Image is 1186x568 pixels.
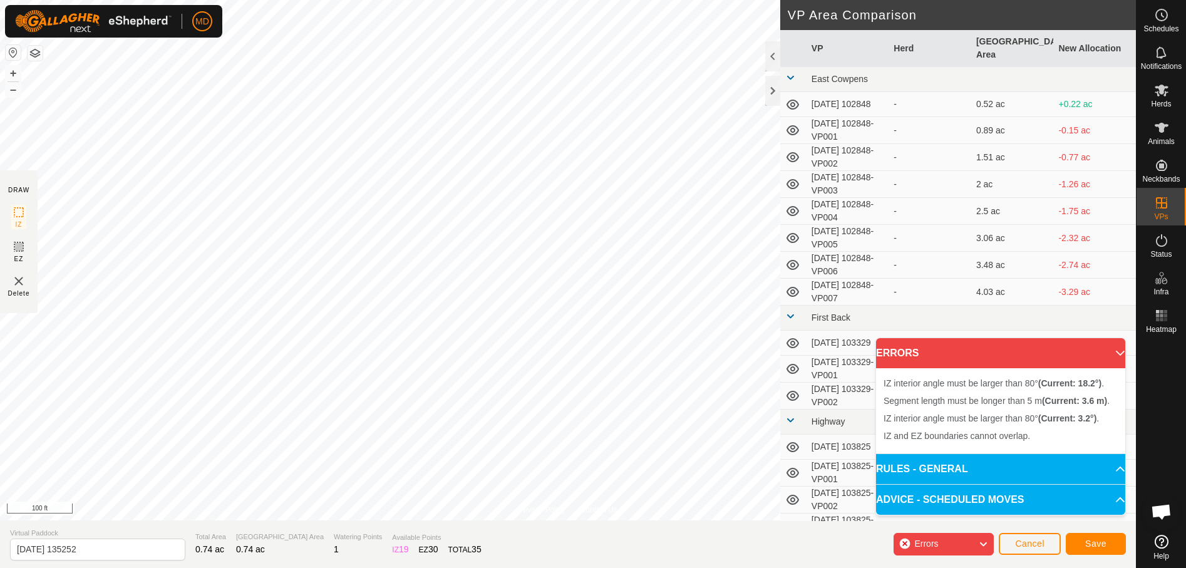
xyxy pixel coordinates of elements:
[1148,138,1175,145] span: Animals
[1142,175,1180,183] span: Neckbands
[884,378,1104,388] span: IZ interior angle must be larger than 80° .
[1141,63,1182,70] span: Notifications
[392,543,408,556] div: IZ
[1153,552,1169,560] span: Help
[971,144,1054,171] td: 1.51 ac
[6,66,21,81] button: +
[807,171,889,198] td: [DATE] 102848-VP003
[15,10,172,33] img: Gallagher Logo
[807,435,889,460] td: [DATE] 103825
[894,286,966,299] div: -
[894,232,966,245] div: -
[1146,326,1177,333] span: Heatmap
[195,15,209,28] span: MD
[472,544,482,554] span: 35
[807,514,889,540] td: [DATE] 103825-VP003
[914,539,938,549] span: Errors
[1053,144,1136,171] td: -0.77 ac
[1066,533,1126,555] button: Save
[894,151,966,164] div: -
[1153,288,1168,296] span: Infra
[1085,539,1106,549] span: Save
[971,30,1054,67] th: [GEOGRAPHIC_DATA] Area
[6,82,21,97] button: –
[807,331,889,356] td: [DATE] 103329
[876,485,1125,515] p-accordion-header: ADVICE - SCHEDULED MOVES
[1053,117,1136,144] td: -0.15 ac
[889,30,971,67] th: Herd
[6,45,21,60] button: Reset Map
[884,413,1099,423] span: IZ interior angle must be larger than 80° .
[894,124,966,137] div: -
[399,544,409,554] span: 19
[807,383,889,410] td: [DATE] 103329-VP002
[16,220,23,229] span: IZ
[971,198,1054,225] td: 2.5 ac
[971,117,1054,144] td: 0.89 ac
[580,504,617,515] a: Contact Us
[807,460,889,487] td: [DATE] 103825-VP001
[1053,279,1136,306] td: -3.29 ac
[11,274,26,289] img: VP
[876,492,1024,507] span: ADVICE - SCHEDULED MOVES
[807,225,889,252] td: [DATE] 102848-VP005
[1053,171,1136,198] td: -1.26 ac
[1015,539,1044,549] span: Cancel
[428,544,438,554] span: 30
[1154,213,1168,220] span: VPs
[28,46,43,61] button: Map Layers
[392,532,481,543] span: Available Points
[894,520,966,534] div: -
[807,144,889,171] td: [DATE] 102848-VP002
[894,178,966,191] div: -
[236,544,265,554] span: 0.74 ac
[807,487,889,514] td: [DATE] 103825-VP002
[812,312,850,323] span: First Back
[1137,530,1186,565] a: Help
[788,8,1136,23] h2: VP Area Comparison
[195,544,224,554] span: 0.74 ac
[971,225,1054,252] td: 3.06 ac
[894,336,966,349] div: -
[1151,100,1171,108] span: Herds
[448,543,482,556] div: TOTAL
[876,338,1125,368] p-accordion-header: ERRORS
[334,532,382,542] span: Watering Points
[807,117,889,144] td: [DATE] 102848-VP001
[1143,25,1178,33] span: Schedules
[334,544,339,554] span: 1
[807,30,889,67] th: VP
[999,533,1061,555] button: Cancel
[876,346,919,361] span: ERRORS
[971,331,1054,356] td: 1.01 ac
[971,252,1054,279] td: 3.48 ac
[1143,493,1180,530] div: Open chat
[876,368,1125,453] p-accordion-content: ERRORS
[876,462,968,477] span: RULES - GENERAL
[807,92,889,117] td: [DATE] 102848
[1053,198,1136,225] td: -1.75 ac
[812,416,845,426] span: Highway
[807,279,889,306] td: [DATE] 102848-VP007
[884,396,1110,406] span: Segment length must be longer than 5 m .
[195,532,226,542] span: Total Area
[1150,250,1172,258] span: Status
[884,431,1030,441] span: IZ and EZ boundaries cannot overlap.
[894,98,966,111] div: -
[807,356,889,383] td: [DATE] 103329-VP001
[807,252,889,279] td: [DATE] 102848-VP006
[876,454,1125,484] p-accordion-header: RULES - GENERAL
[1042,396,1107,406] b: (Current: 3.6 m)
[971,171,1054,198] td: 2 ac
[8,185,29,195] div: DRAW
[236,532,324,542] span: [GEOGRAPHIC_DATA] Area
[1038,413,1097,423] b: (Current: 3.2°)
[1053,331,1136,356] td: -0.27 ac
[419,543,438,556] div: EZ
[1053,225,1136,252] td: -2.32 ac
[518,504,565,515] a: Privacy Policy
[894,205,966,218] div: -
[10,528,185,539] span: Virtual Paddock
[1053,252,1136,279] td: -2.74 ac
[894,259,966,272] div: -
